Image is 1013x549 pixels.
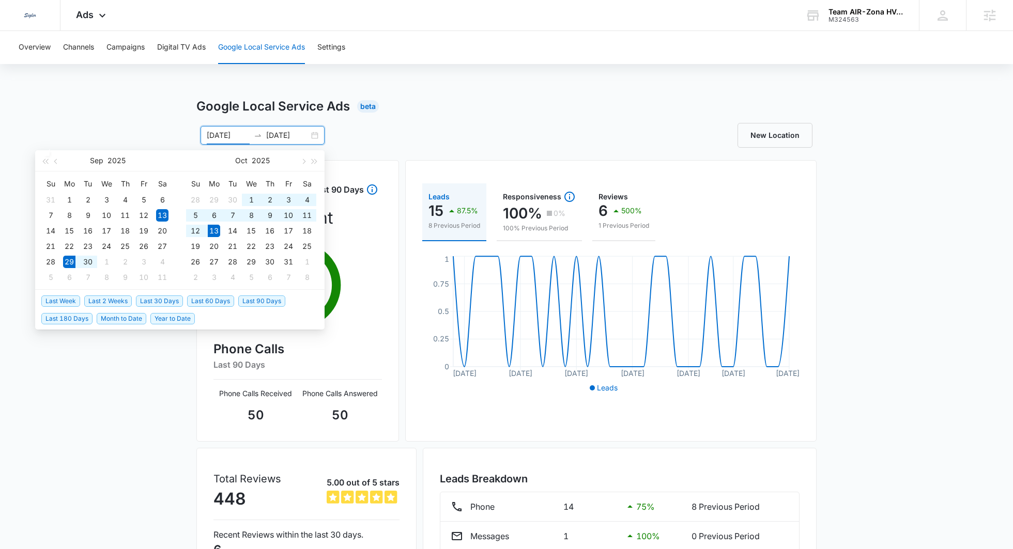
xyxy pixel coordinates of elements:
div: 14 [44,225,57,237]
p: Phone [470,500,495,513]
th: We [97,176,116,192]
td: 2025-09-25 [116,239,134,254]
div: 2 [189,271,202,284]
div: 30 [82,256,94,268]
p: 14 [563,500,616,513]
div: 7 [226,209,239,222]
td: 2025-09-17 [97,223,116,239]
td: 2025-10-13 [205,223,223,239]
th: We [242,176,260,192]
td: 2025-09-04 [116,192,134,208]
div: 2 [119,256,131,268]
th: Th [260,176,279,192]
div: 29 [245,256,257,268]
td: 2025-09-02 [79,192,97,208]
td: 2025-09-26 [134,239,153,254]
div: 11 [119,209,131,222]
td: 2025-09-01 [60,192,79,208]
div: 19 [137,225,150,237]
tspan: [DATE] [564,369,588,378]
th: Sa [153,176,172,192]
div: 3 [137,256,150,268]
td: 2025-09-07 [41,208,60,223]
th: Mo [60,176,79,192]
div: 11 [301,209,313,222]
td: 2025-09-09 [79,208,97,223]
div: 22 [63,240,75,253]
input: Start date [207,130,250,141]
td: 2025-10-12 [186,223,205,239]
span: Month to Date [97,313,146,324]
div: 4 [301,194,313,206]
div: 3 [208,271,220,284]
div: 27 [208,256,220,268]
div: Leads [428,193,480,200]
p: 5.00 out of 5 stars [327,476,400,489]
div: 7 [44,209,57,222]
p: 500% [621,207,642,214]
div: 20 [208,240,220,253]
div: 17 [282,225,295,237]
p: 50 [298,406,382,425]
div: 1 [63,194,75,206]
td: 2025-09-13 [153,208,172,223]
input: End date [266,130,309,141]
tspan: [DATE] [722,369,745,378]
p: 75 % [636,500,655,513]
td: 2025-09-29 [205,192,223,208]
td: 2025-10-09 [260,208,279,223]
p: 15 [428,202,443,219]
button: Google Local Service Ads [218,31,305,64]
th: Tu [223,176,242,192]
div: 11 [156,271,168,284]
div: 8 [245,209,257,222]
p: Recent Reviews within the last 30 days. [213,528,400,541]
div: 30 [226,194,239,206]
div: 17 [100,225,113,237]
td: 2025-09-16 [79,223,97,239]
tspan: 0 [444,362,449,371]
td: 2025-10-06 [60,270,79,285]
td: 2025-10-01 [97,254,116,270]
div: 8 [301,271,313,284]
td: 2025-09-05 [134,192,153,208]
th: Fr [134,176,153,192]
div: 4 [119,194,131,206]
td: 2025-10-05 [41,270,60,285]
td: 2025-10-07 [79,270,97,285]
td: 2025-09-10 [97,208,116,223]
div: 1 [100,256,113,268]
td: 2025-10-14 [223,223,242,239]
div: 20 [156,225,168,237]
span: Last 90 Days [238,295,285,307]
td: 2025-10-02 [116,254,134,270]
div: 31 [282,256,295,268]
th: Sa [298,176,316,192]
div: account id [828,16,904,23]
div: 18 [119,225,131,237]
span: Year to Date [150,313,195,324]
td: 2025-10-25 [298,239,316,254]
td: 2025-11-08 [298,270,316,285]
div: 4 [226,271,239,284]
td: 2025-09-22 [60,239,79,254]
div: 28 [189,194,202,206]
p: Phone Calls Received [213,388,298,399]
span: to [254,131,262,139]
div: 26 [137,240,150,253]
td: 2025-10-19 [186,239,205,254]
th: Tu [79,176,97,192]
div: Responsiveness [503,191,576,203]
th: Su [186,176,205,192]
td: 2025-09-30 [79,254,97,270]
td: 2025-09-12 [134,208,153,223]
td: 2025-10-30 [260,254,279,270]
button: 2025 [108,150,126,171]
td: 2025-10-21 [223,239,242,254]
td: 2025-10-28 [223,254,242,270]
div: 2 [264,194,276,206]
div: 18 [301,225,313,237]
th: Fr [279,176,298,192]
td: 2025-09-03 [97,192,116,208]
button: Overview [19,31,51,64]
